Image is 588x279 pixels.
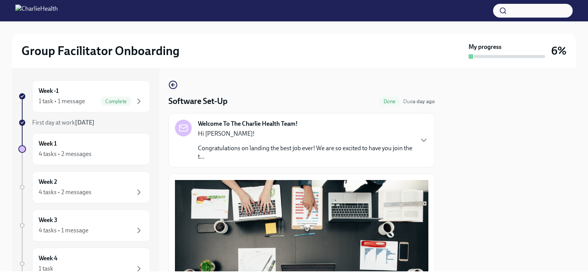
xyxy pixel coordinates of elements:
p: Hi [PERSON_NAME]! [198,130,413,138]
span: Due [403,98,435,105]
a: Week 24 tasks • 2 messages [18,171,150,203]
a: Week 34 tasks • 1 message [18,209,150,242]
strong: a day ago [413,98,435,105]
span: Done [379,99,400,104]
a: First day at work[DATE] [18,118,150,127]
span: First day at work [32,119,95,126]
h6: Week 1 [39,139,57,148]
h3: 6% [551,44,567,58]
a: Week 14 tasks • 2 messages [18,133,150,165]
div: 1 task [39,264,53,273]
img: CharlieHealth [15,5,58,17]
h2: Group Facilitator Onboarding [21,43,180,58]
div: 1 task • 1 message [39,97,85,105]
h6: Week 4 [39,254,57,263]
strong: My progress [469,43,501,51]
h6: Week 2 [39,178,57,186]
h6: Week 3 [39,216,57,224]
div: 4 tasks • 2 messages [39,150,91,158]
span: September 3rd, 2025 09:00 [403,98,435,105]
span: Complete [101,99,131,104]
h6: Week -1 [39,87,59,95]
div: 4 tasks • 1 message [39,226,88,235]
h4: Software Set-Up [168,96,227,107]
p: Congratulations on landing the best job ever! We are so excited to have you join the t... [198,144,413,161]
strong: [DATE] [75,119,95,126]
strong: Welcome To The Charlie Health Team! [198,120,298,128]
div: 4 tasks • 2 messages [39,188,91,196]
a: Week -11 task • 1 messageComplete [18,80,150,112]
